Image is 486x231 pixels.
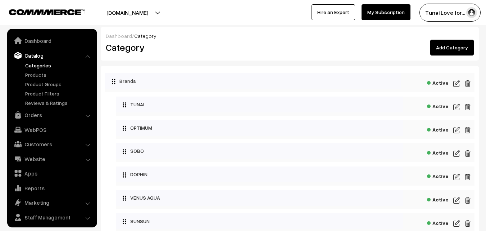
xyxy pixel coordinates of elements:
a: COMMMERCE [9,7,72,16]
img: edit [453,219,460,228]
img: edit [453,149,460,158]
a: Staff Management [9,211,95,224]
img: edit [453,196,460,205]
img: edit [453,103,460,111]
img: edit [453,173,460,181]
a: Apps [9,167,95,180]
span: Active [427,218,449,227]
div: TUNAI [116,97,403,112]
a: Website [9,152,95,165]
img: edit [464,173,471,181]
a: Hire an Expert [312,4,355,20]
img: edit [453,79,460,88]
span: Active [427,101,449,110]
a: Reviews & Ratings [23,99,95,107]
div: Brands [105,73,401,89]
a: My Subscription [362,4,410,20]
a: Orders [9,108,95,121]
div: VENUS AQUA [116,190,403,206]
img: edit [464,219,471,228]
a: Categories [23,62,95,69]
span: Category [134,33,156,39]
img: COMMMERCE [9,9,85,15]
h2: Category [106,42,285,53]
a: Product Filters [23,90,95,97]
span: Active [427,77,449,86]
a: Add Category [430,40,474,55]
span: Active [427,147,449,156]
div: / [106,32,474,40]
img: edit [453,126,460,134]
button: Collapse [105,73,112,87]
span: Active [427,124,449,133]
img: drag [122,125,127,131]
button: [DOMAIN_NAME] [81,4,173,22]
a: Marketing [9,196,95,209]
img: edit [464,79,471,88]
div: SUNSUN [116,213,403,229]
div: SOBO [116,143,403,159]
a: Products [23,71,95,79]
img: drag [112,79,116,84]
img: drag [122,195,127,201]
a: Catalog [9,49,95,62]
img: edit [464,149,471,158]
a: Dashboard [106,33,132,39]
a: Reports [9,182,95,195]
img: drag [122,102,127,108]
div: DOPHIN [116,166,403,182]
a: Customers [9,138,95,151]
img: user [466,7,477,18]
a: Product Groups [23,80,95,88]
img: edit [464,126,471,134]
a: Dashboard [9,34,95,47]
span: Active [427,194,449,203]
a: WebPOS [9,123,95,136]
img: drag [122,149,127,155]
img: drag [122,219,127,225]
img: drag [122,172,127,178]
button: Tunai Love for… [419,4,481,22]
div: OPTIMUM [116,120,403,136]
img: edit [464,196,471,205]
span: Active [427,171,449,180]
img: edit [464,103,471,111]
